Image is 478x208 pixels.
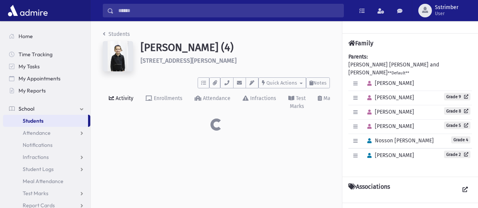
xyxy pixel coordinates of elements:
[444,93,470,100] a: Grade 9
[19,63,40,70] span: My Tasks
[458,183,472,197] a: View all Associations
[23,142,53,148] span: Notifications
[201,95,230,102] div: Attendance
[249,95,276,102] div: Infractions
[266,80,297,86] span: Quick Actions
[3,115,88,127] a: Students
[23,129,51,136] span: Attendance
[306,77,330,88] button: Notes
[141,41,330,54] h1: [PERSON_NAME] (4)
[141,57,330,64] h6: [STREET_ADDRESS][PERSON_NAME]
[3,151,90,163] a: Infractions
[23,190,48,197] span: Test Marks
[364,80,414,86] span: [PERSON_NAME]
[3,127,90,139] a: Attendance
[103,41,133,71] img: 9k=
[3,30,90,42] a: Home
[3,48,90,60] a: Time Tracking
[364,94,414,101] span: [PERSON_NAME]
[3,163,90,175] a: Student Logs
[3,85,90,97] a: My Reports
[103,30,130,41] nav: breadcrumb
[103,31,130,37] a: Students
[23,117,43,124] span: Students
[444,122,470,129] a: Grade 5
[258,77,306,88] button: Quick Actions
[23,154,49,160] span: Infractions
[103,88,139,117] a: Activity
[114,4,343,17] input: Search
[19,51,53,58] span: Time Tracking
[19,33,33,40] span: Home
[282,88,312,117] a: Test Marks
[152,95,183,102] div: Enrollments
[3,103,90,115] a: School
[313,80,326,86] span: Notes
[6,3,50,18] img: AdmirePro
[322,95,338,102] div: Marks
[348,40,373,47] h4: Family
[435,11,458,17] span: User
[364,123,414,129] span: [PERSON_NAME]
[19,105,34,112] span: School
[237,88,282,117] a: Infractions
[364,137,434,144] span: Nosson [PERSON_NAME]
[348,183,390,197] h4: Associations
[23,178,63,185] span: Meal Attendance
[364,109,414,115] span: [PERSON_NAME]
[19,75,60,82] span: My Appointments
[312,88,344,117] a: Marks
[444,151,470,158] a: Grade 2
[3,60,90,72] a: My Tasks
[451,136,470,143] span: Grade 4
[364,152,414,159] span: [PERSON_NAME]
[3,72,90,85] a: My Appointments
[290,95,306,109] div: Test Marks
[348,53,472,171] div: [PERSON_NAME] [PERSON_NAME] and [PERSON_NAME]
[444,107,470,115] a: Grade 8
[3,187,90,199] a: Test Marks
[114,95,133,102] div: Activity
[3,175,90,187] a: Meal Attendance
[189,88,237,117] a: Attendance
[435,5,458,11] span: Sstrimber
[3,139,90,151] a: Notifications
[139,88,189,117] a: Enrollments
[19,87,46,94] span: My Reports
[348,54,368,60] b: Parents:
[23,166,54,173] span: Student Logs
